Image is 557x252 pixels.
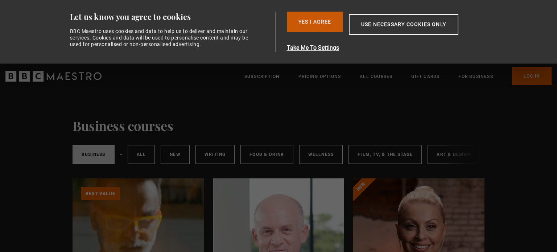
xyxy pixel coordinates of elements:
[128,145,155,164] a: All
[348,145,422,164] a: Film, TV, & The Stage
[287,12,343,32] button: Yes I Agree
[73,118,173,133] h1: Business courses
[244,73,280,80] a: Subscription
[512,67,552,85] a: Log In
[5,71,102,82] svg: BBC Maestro
[360,73,392,80] a: All Courses
[458,73,493,80] a: For business
[81,187,120,200] p: Best value
[161,145,190,164] a: New
[299,145,343,164] a: Wellness
[70,28,253,48] div: BBC Maestro uses cookies and data to help us to deliver and maintain our services. Cookies and da...
[349,14,458,35] button: Use necessary cookies only
[298,73,341,80] a: Pricing Options
[428,145,479,164] a: Art & Design
[287,44,493,52] button: Take Me To Settings
[244,67,552,85] nav: Primary
[240,145,293,164] a: Food & Drink
[70,12,273,22] div: Let us know you agree to cookies
[73,145,115,164] a: Business
[411,73,440,80] a: Gift Cards
[195,145,235,164] a: Writing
